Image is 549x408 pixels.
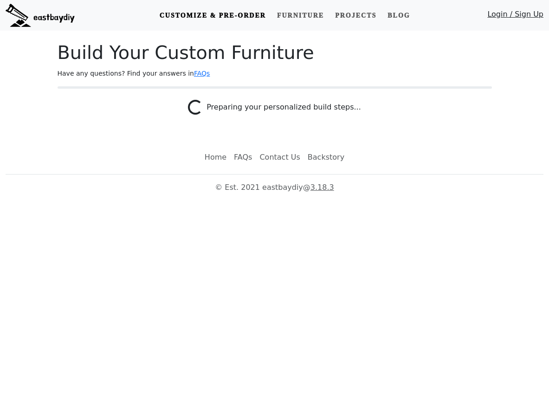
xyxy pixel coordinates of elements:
a: FAQs [230,148,256,167]
a: Furniture [273,7,328,24]
div: Preparing your personalized build steps... [207,102,361,115]
small: Have any questions? Find your answers in [58,70,210,77]
p: © Est. 2021 eastbaydiy @ [6,182,543,193]
img: eastbaydiy [6,4,75,27]
a: Contact Us [256,148,304,167]
a: Projects [331,7,380,24]
a: Login / Sign Up [487,9,543,24]
a: Customize & Pre-order [156,7,270,24]
a: Home [201,148,230,167]
h1: Build Your Custom Furniture [58,42,492,64]
a: Blog [384,7,413,24]
a: 3.18.3 [310,183,334,192]
a: FAQs [194,70,210,77]
a: Backstory [304,148,348,167]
